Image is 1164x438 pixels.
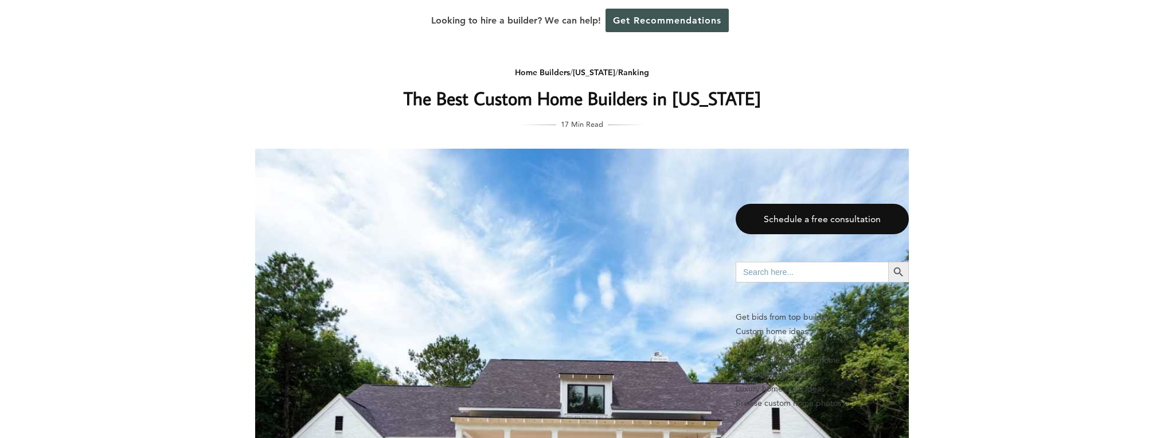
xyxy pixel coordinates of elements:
[561,118,603,130] span: 17 Min Read
[353,84,811,112] h1: The Best Custom Home Builders in [US_STATE]
[353,65,811,80] div: / /
[515,67,570,77] a: Home Builders
[618,67,649,77] a: Ranking
[573,67,615,77] a: [US_STATE]
[606,9,729,32] a: Get Recommendations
